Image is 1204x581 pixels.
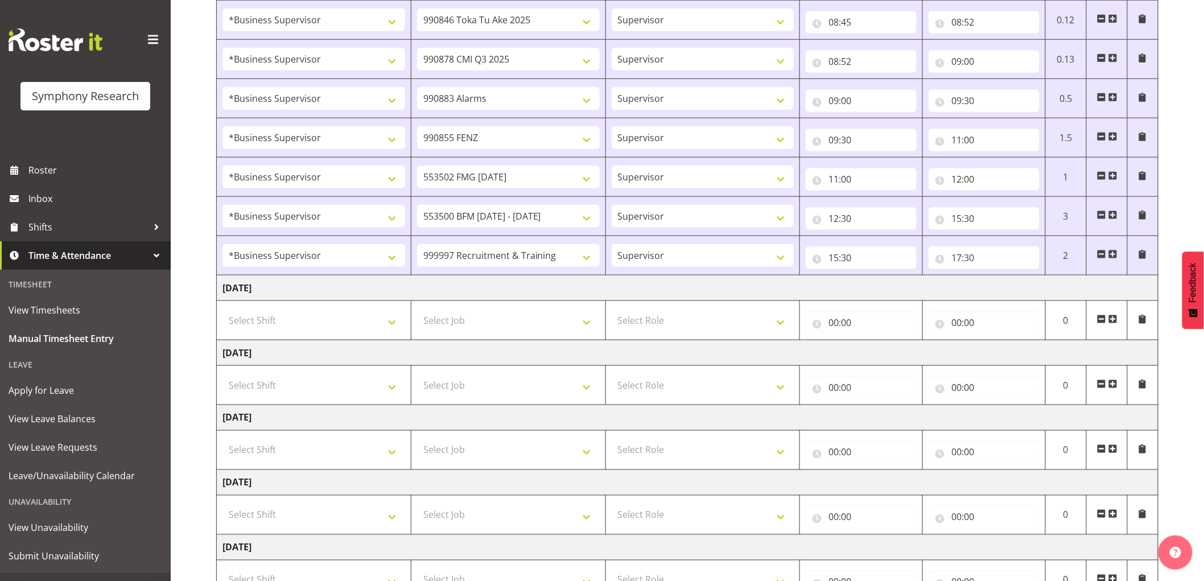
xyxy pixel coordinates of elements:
[1046,236,1087,275] td: 2
[929,129,1040,151] input: Click to select...
[1046,197,1087,236] td: 3
[217,535,1158,561] td: [DATE]
[929,506,1040,529] input: Click to select...
[28,190,165,207] span: Inbox
[9,547,162,564] span: Submit Unavailability
[32,88,139,105] div: Symphony Research
[806,129,917,151] input: Click to select...
[217,405,1158,431] td: [DATE]
[1046,118,1087,158] td: 1.5
[929,441,1040,464] input: Click to select...
[1046,79,1087,118] td: 0.5
[28,247,148,264] span: Time & Attendance
[3,405,168,433] a: View Leave Balances
[28,219,148,236] span: Shifts
[217,275,1158,301] td: [DATE]
[806,441,917,464] input: Click to select...
[806,506,917,529] input: Click to select...
[929,11,1040,34] input: Click to select...
[217,340,1158,366] td: [DATE]
[3,461,168,490] a: Leave/Unavailability Calendar
[9,382,162,399] span: Apply for Leave
[806,11,917,34] input: Click to select...
[3,324,168,353] a: Manual Timesheet Entry
[929,311,1040,334] input: Click to select...
[929,207,1040,230] input: Click to select...
[929,168,1040,191] input: Click to select...
[929,246,1040,269] input: Click to select...
[1046,301,1087,340] td: 0
[806,207,917,230] input: Click to select...
[9,330,162,347] span: Manual Timesheet Entry
[3,353,168,376] div: Leave
[28,162,165,179] span: Roster
[3,513,168,542] a: View Unavailability
[1170,547,1181,558] img: help-xxl-2.png
[9,519,162,536] span: View Unavailability
[806,168,917,191] input: Click to select...
[1182,252,1204,329] button: Feedback - Show survey
[1046,366,1087,405] td: 0
[929,50,1040,73] input: Click to select...
[3,376,168,405] a: Apply for Leave
[9,467,162,484] span: Leave/Unavailability Calendar
[9,439,162,456] span: View Leave Requests
[3,542,168,570] a: Submit Unavailability
[806,311,917,334] input: Click to select...
[1046,40,1087,79] td: 0.13
[806,246,917,269] input: Click to select...
[217,470,1158,496] td: [DATE]
[1188,263,1198,303] span: Feedback
[806,89,917,112] input: Click to select...
[9,302,162,319] span: View Timesheets
[9,410,162,427] span: View Leave Balances
[1046,496,1087,535] td: 0
[3,433,168,461] a: View Leave Requests
[3,296,168,324] a: View Timesheets
[3,273,168,296] div: Timesheet
[806,376,917,399] input: Click to select...
[1046,158,1087,197] td: 1
[1046,431,1087,470] td: 0
[929,376,1040,399] input: Click to select...
[806,50,917,73] input: Click to select...
[9,28,102,51] img: Rosterit website logo
[3,490,168,513] div: Unavailability
[1046,1,1087,40] td: 0.12
[929,89,1040,112] input: Click to select...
